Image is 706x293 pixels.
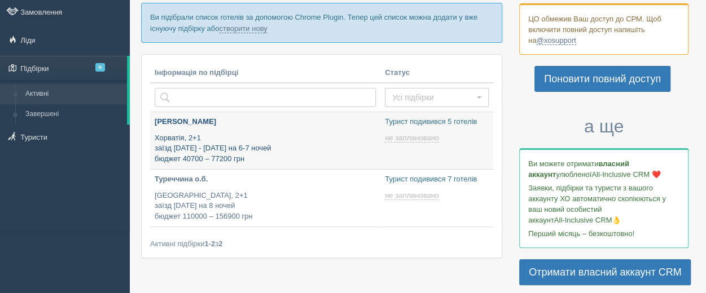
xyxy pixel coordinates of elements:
p: Турист подивився 7 готелів [385,174,489,185]
a: не заплановано [385,191,441,200]
a: Завершені [20,104,127,125]
a: [PERSON_NAME] Хорватія, 2+1заїзд [DATE] - [DATE] на 6-7 ночейбюджет 40700 – 77200 грн [150,112,380,169]
p: [PERSON_NAME] [155,117,376,127]
button: Усі підбірки [385,88,489,107]
p: [GEOGRAPHIC_DATA], 2+1 заїзд [DATE] на 8 ночей бюджет 110000 – 156900 грн [155,190,376,222]
p: Перший місяць – безкоштовно! [528,228,679,239]
b: власний аккаунт [528,159,629,179]
span: 6 [95,63,105,72]
a: Активні [20,84,127,104]
span: All-Inclusive CRM👌 [554,216,621,224]
a: створити нову [219,24,267,33]
a: @xosupport [536,36,576,45]
b: 1-2 [204,239,215,248]
a: не заплановано [385,134,441,143]
th: Інформація по підбірці [150,63,380,83]
a: Поновити повний доступ [534,66,670,92]
div: ЦО обмежив Ваш доступ до СРМ. Щоб включити повний доступ напишіть на [519,3,689,55]
p: Заявки, підбірки та туристи з вашого аккаунту ХО автоматично скопіюються у ваш новий особистий ак... [528,183,679,225]
p: Туреччина о.б. [155,174,376,185]
div: Активні підбірки з [150,238,493,249]
h3: а ще [519,117,689,136]
span: Усі підбірки [392,92,474,103]
p: Ви можете отримати улюбленої [528,158,679,180]
a: Туреччина о.б. [GEOGRAPHIC_DATA], 2+1заїзд [DATE] на 8 ночейбюджет 110000 – 156900 грн [150,170,380,227]
th: Статус [380,63,493,83]
span: не заплановано [385,134,439,143]
p: Ви підібрали список готелів за допомогою Chrome Plugin. Тепер цей список можна додати у вже існую... [141,3,502,42]
b: 2 [218,239,222,248]
p: Турист подивився 5 готелів [385,117,489,127]
span: All-Inclusive CRM ❤️ [591,170,660,179]
p: Хорватія, 2+1 заїзд [DATE] - [DATE] на 6-7 ночей бюджет 40700 – 77200 грн [155,133,376,165]
a: Отримати власний аккаунт CRM [519,259,691,285]
span: не заплановано [385,191,439,200]
input: Пошук за країною або туристом [155,88,376,107]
